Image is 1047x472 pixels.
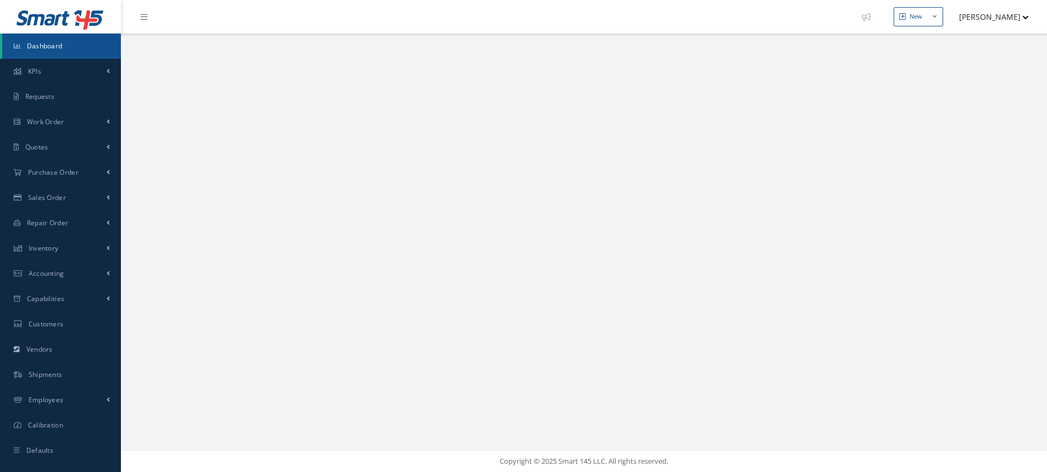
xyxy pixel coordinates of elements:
[27,294,65,303] span: Capabilities
[29,243,59,253] span: Inventory
[949,6,1029,27] button: [PERSON_NAME]
[26,446,53,455] span: Defaults
[29,370,63,379] span: Shipments
[28,420,63,430] span: Calibration
[25,92,54,101] span: Requests
[28,193,66,202] span: Sales Order
[27,218,69,227] span: Repair Order
[26,345,53,354] span: Vendors
[28,66,41,76] span: KPIs
[29,269,64,278] span: Accounting
[894,7,943,26] button: New
[29,319,64,329] span: Customers
[2,34,121,59] a: Dashboard
[25,142,48,152] span: Quotes
[28,168,79,177] span: Purchase Order
[27,41,63,51] span: Dashboard
[29,395,64,404] span: Employees
[132,456,1036,467] div: Copyright © 2025 Smart 145 LLC. All rights reserved.
[27,117,64,126] span: Work Order
[910,12,922,21] div: New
